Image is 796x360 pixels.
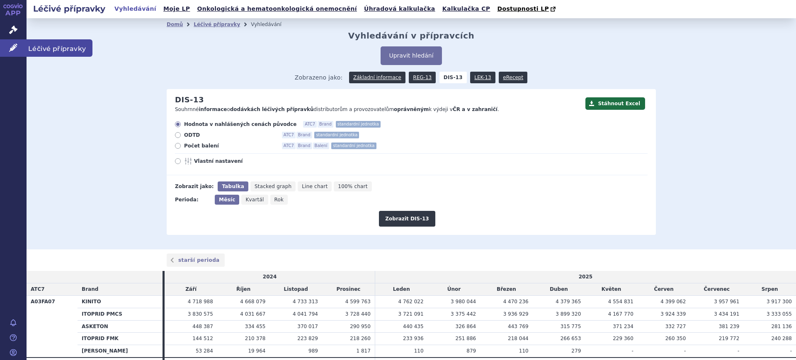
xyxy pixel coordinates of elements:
[608,311,633,317] span: 4 167 770
[613,336,633,341] span: 229 360
[439,72,467,83] strong: DIS-13
[350,324,371,329] span: 290 950
[451,299,476,304] span: 3 980 044
[338,184,367,189] span: 100% chart
[456,336,476,341] span: 251 886
[175,181,214,191] div: Zobrazit jako:
[274,197,284,203] span: Rok
[398,299,424,304] span: 4 762 022
[771,324,792,329] span: 281 136
[245,336,266,341] span: 210 378
[394,106,429,112] strong: oprávněným
[255,184,291,189] span: Stacked graph
[508,336,529,341] span: 218 044
[192,336,213,341] span: 144 512
[453,106,498,112] strong: ČR a v zahraničí
[480,283,533,296] td: Březen
[631,348,633,354] span: -
[112,3,159,14] a: Vyhledávání
[175,195,211,205] div: Perioda:
[251,18,292,31] li: Vyhledávání
[240,299,265,304] span: 4 668 079
[690,283,743,296] td: Červenec
[714,311,739,317] span: 3 434 191
[495,3,560,15] a: Dostupnosti LP
[362,3,438,14] a: Úhradová kalkulačka
[219,197,235,203] span: Měsíc
[318,121,333,128] span: Brand
[561,324,581,329] span: 315 775
[82,286,98,292] span: Brand
[196,348,213,354] span: 53 284
[790,348,792,354] span: -
[188,299,213,304] span: 4 718 988
[350,336,371,341] span: 218 260
[466,348,476,354] span: 879
[743,283,796,296] td: Srpen
[194,3,359,14] a: Onkologická a hematoonkologická onemocnění
[167,22,183,27] a: Domů
[738,348,739,354] span: -
[78,320,163,333] th: ASKETON
[302,184,328,189] span: Line chart
[585,97,645,110] button: Stáhnout Excel
[175,106,581,113] p: Souhrnné o distributorům a provozovatelům k výdeji v .
[719,324,740,329] span: 381 239
[297,324,318,329] span: 370 017
[771,336,792,341] span: 240 288
[585,283,638,296] td: Květen
[295,72,343,83] span: Zobrazeno jako:
[222,184,244,189] span: Tabulka
[556,311,581,317] span: 3 899 320
[503,311,529,317] span: 3 936 929
[714,299,739,304] span: 3 957 961
[303,121,317,128] span: ATC7
[184,121,296,128] span: Hodnota v nahlášených cenách původce
[499,72,527,83] a: eRecept
[497,5,549,12] span: Dostupnosti LP
[336,121,381,128] span: standardní jednotka
[184,143,275,149] span: Počet balení
[240,311,265,317] span: 4 031 667
[665,336,686,341] span: 260 350
[184,132,275,138] span: ODTD
[348,31,475,41] h2: Vyhledávání v přípravcích
[409,72,436,83] a: REG-13
[451,311,476,317] span: 3 375 442
[470,72,495,83] a: LEK-13
[767,299,792,304] span: 3 917 300
[571,348,581,354] span: 279
[440,3,493,14] a: Kalkulačka CP
[27,295,78,357] th: A03FA07
[503,299,529,304] span: 4 470 236
[331,143,376,149] span: standardní jednotka
[217,283,270,296] td: Říjen
[381,46,442,65] button: Upravit hledání
[322,283,375,296] td: Prosinec
[297,336,318,341] span: 223 829
[27,39,92,57] span: Léčivé přípravky
[375,271,796,283] td: 2025
[519,348,529,354] span: 110
[613,324,633,329] span: 371 234
[192,324,213,329] span: 448 387
[719,336,740,341] span: 219 772
[199,106,227,112] strong: informace
[78,308,163,320] th: ITOPRID PMCS
[456,324,476,329] span: 326 864
[31,286,45,292] span: ATC7
[282,143,296,149] span: ATC7
[296,132,312,138] span: Brand
[533,283,585,296] td: Duben
[165,271,375,283] td: 2024
[665,324,686,329] span: 332 727
[638,283,690,296] td: Červen
[78,333,163,345] th: ITOPRID FMK
[188,311,213,317] span: 3 830 575
[308,348,318,354] span: 989
[345,299,371,304] span: 4 599 763
[175,95,204,104] h2: DIS-13
[161,3,192,14] a: Moje LP
[194,158,285,164] span: Vlastní nastavení
[167,254,225,267] a: starší perioda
